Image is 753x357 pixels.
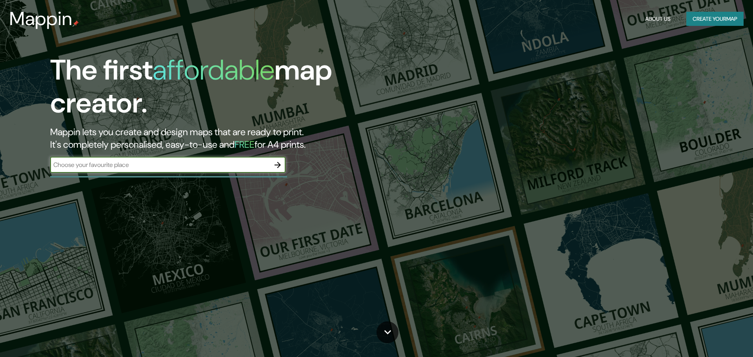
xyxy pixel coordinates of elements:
h1: affordable [153,52,275,88]
button: Create yourmap [686,12,744,26]
img: mappin-pin [73,20,79,27]
input: Choose your favourite place [50,160,270,169]
h5: FREE [235,138,255,150]
h1: The first map creator. [50,54,427,126]
h2: Mappin lets you create and design maps that are ready to print. It's completely personalised, eas... [50,126,427,151]
button: About Us [642,12,674,26]
h3: Mappin [9,8,73,30]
